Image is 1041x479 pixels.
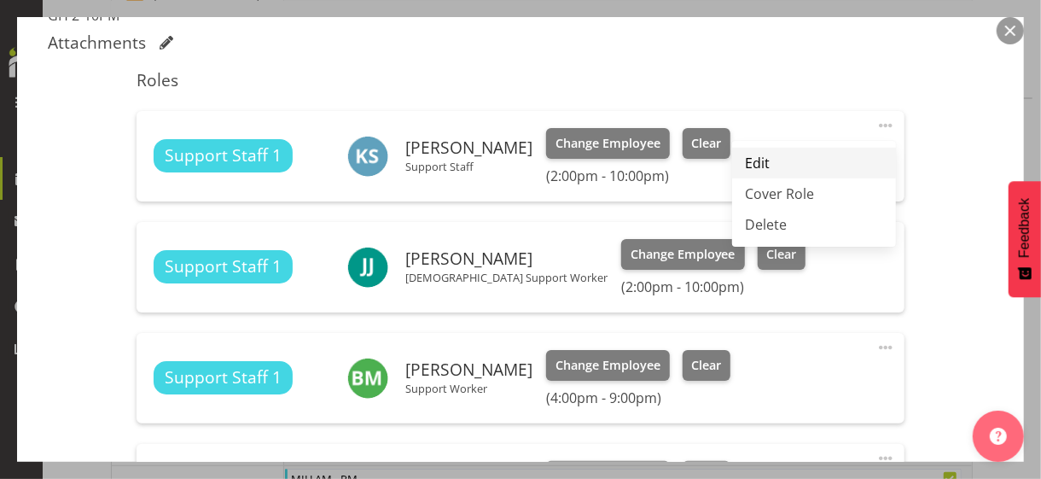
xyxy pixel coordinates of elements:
img: help-xxl-2.png [990,428,1007,445]
button: Feedback - Show survey [1009,181,1041,297]
a: Cover Role [732,178,896,209]
p: Support Staff [405,160,532,173]
a: Delete [732,209,896,240]
span: Support Staff 1 [165,143,282,168]
img: biju-mathews11014.jpg [347,358,388,399]
h6: [PERSON_NAME] [405,360,532,379]
button: Change Employee [621,239,745,270]
button: Change Employee [546,350,670,381]
a: Edit [732,148,896,178]
span: Clear [691,356,721,375]
p: Support Worker [405,382,532,395]
h6: (2:00pm - 10:00pm) [621,278,805,295]
button: Clear [683,128,731,159]
span: Clear [691,134,721,153]
h5: Roles [137,70,904,91]
img: katsuyoshi-saegusa6116.jpg [347,136,388,177]
span: Support Staff 1 [165,254,282,279]
span: Support Staff 1 [165,365,282,390]
span: Clear [766,245,796,264]
button: Change Employee [546,128,670,159]
span: Change Employee [631,245,736,264]
h5: Attachments [48,32,146,53]
img: jakob-jakob11900.jpg [347,247,388,288]
h6: [PERSON_NAME] [405,249,608,268]
h6: (2:00pm - 10:00pm) [546,167,730,184]
span: Feedback [1017,198,1032,258]
h6: (4:00pm - 9:00pm) [546,389,730,406]
span: Change Employee [555,356,660,375]
button: Clear [683,350,731,381]
button: Clear [758,239,806,270]
h6: [PERSON_NAME] [405,138,532,157]
p: [DEMOGRAPHIC_DATA] Support Worker [405,271,608,284]
span: Change Employee [555,134,660,153]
